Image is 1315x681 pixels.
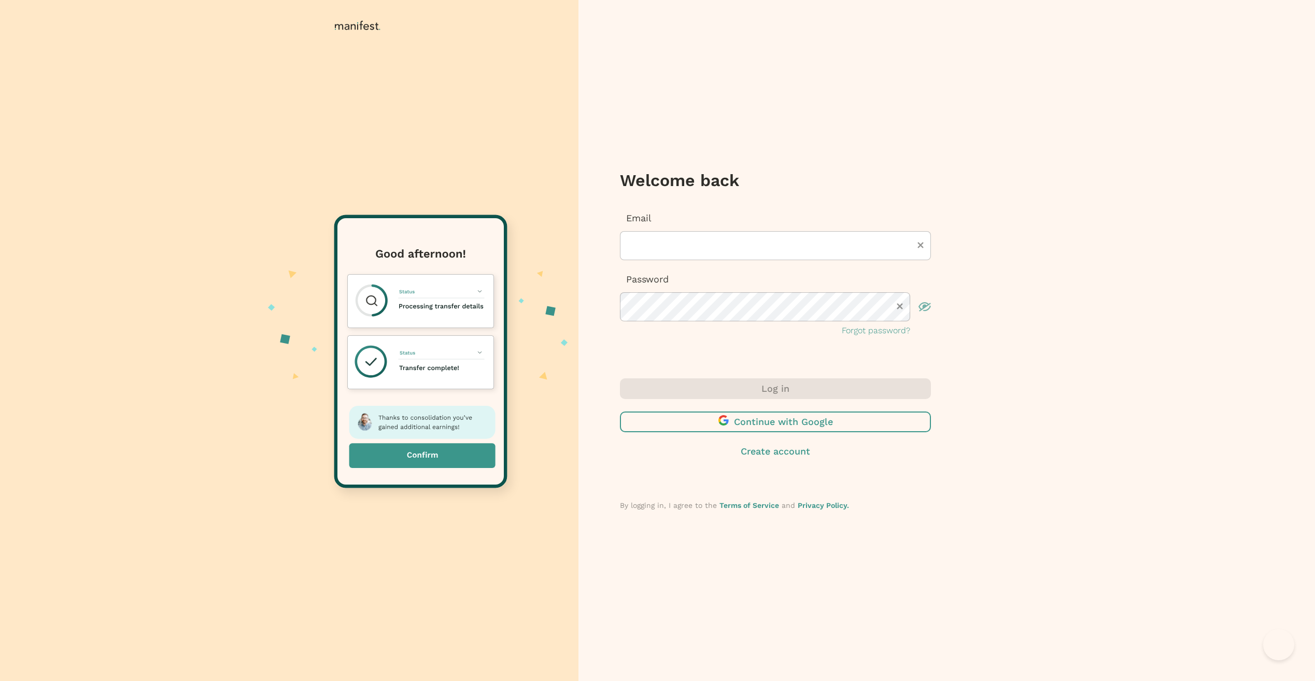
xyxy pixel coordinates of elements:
[620,273,931,286] p: Password
[620,412,931,432] button: Continue with Google
[620,170,931,191] h3: Welcome back
[842,324,910,337] button: Forgot password?
[620,445,931,458] button: Create account
[1263,629,1294,660] iframe: Help Scout Beacon - Open
[798,501,849,509] a: Privacy Policy.
[268,209,568,503] img: auth
[719,501,779,509] a: Terms of Service
[620,211,931,225] p: Email
[620,501,849,509] span: By logging in, I agree to the and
